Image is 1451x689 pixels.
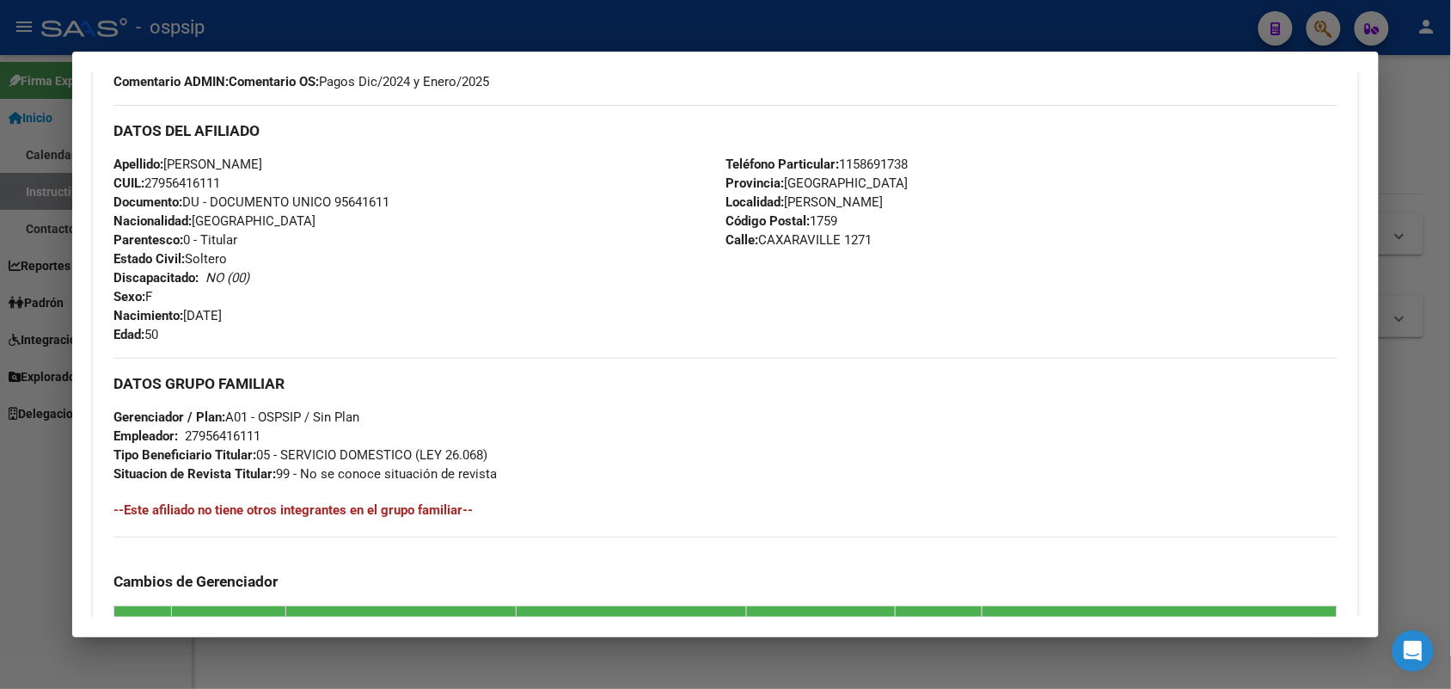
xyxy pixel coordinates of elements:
[113,121,1337,140] h3: DATOS DEL AFILIADO
[113,409,225,425] strong: Gerenciador / Plan:
[205,270,249,286] i: NO (00)
[113,466,497,482] span: 99 - No se conoce situación de revista
[1393,631,1434,672] div: Open Intercom Messenger
[113,157,262,172] span: [PERSON_NAME]
[113,572,1337,591] h3: Cambios de Gerenciador
[113,501,1337,520] h4: --Este afiliado no tiene otros integrantes en el grupo familiar--
[725,175,908,191] span: [GEOGRAPHIC_DATA]
[114,606,172,666] th: Id
[113,409,359,425] span: A01 - OSPSIP / Sin Plan
[725,157,908,172] span: 1158691738
[229,72,489,91] span: Pagos Dic/2024 y Enero/2025
[113,289,145,305] strong: Sexo:
[113,157,163,172] strong: Apellido:
[113,308,183,323] strong: Nacimiento:
[113,175,144,191] strong: CUIL:
[113,428,178,444] strong: Empleador:
[725,194,883,210] span: [PERSON_NAME]
[725,213,837,229] span: 1759
[113,327,158,342] span: 50
[113,466,276,482] strong: Situacion de Revista Titular:
[185,427,260,446] div: 27956416111
[113,194,389,210] span: DU - DOCUMENTO UNICO 95641611
[113,308,222,323] span: [DATE]
[725,157,839,172] strong: Teléfono Particular:
[113,374,1337,393] h3: DATOS GRUPO FAMILIAR
[896,606,983,666] th: Fecha Creado
[113,194,182,210] strong: Documento:
[113,447,487,463] span: 05 - SERVICIO DOMESTICO (LEY 26.068)
[113,175,220,191] span: 27956416111
[113,213,315,229] span: [GEOGRAPHIC_DATA]
[113,251,185,267] strong: Estado Civil:
[725,232,872,248] span: CAXARAVILLE 1271
[229,74,319,89] strong: Comentario OS:
[113,327,144,342] strong: Edad:
[113,289,152,305] span: F
[725,194,784,210] strong: Localidad:
[113,270,199,286] strong: Discapacitado:
[517,606,747,666] th: Gerenciador / Plan Nuevo
[113,251,227,267] span: Soltero
[113,213,192,229] strong: Nacionalidad:
[983,606,1337,666] th: Creado Por
[113,232,183,248] strong: Parentesco:
[113,232,237,248] span: 0 - Titular
[725,213,810,229] strong: Código Postal:
[286,606,517,666] th: Gerenciador / Plan Anterior
[172,606,286,666] th: Fecha Movimiento
[746,606,895,666] th: Motivo
[113,74,229,89] strong: Comentario ADMIN:
[113,447,256,463] strong: Tipo Beneficiario Titular:
[725,175,784,191] strong: Provincia:
[725,232,758,248] strong: Calle:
